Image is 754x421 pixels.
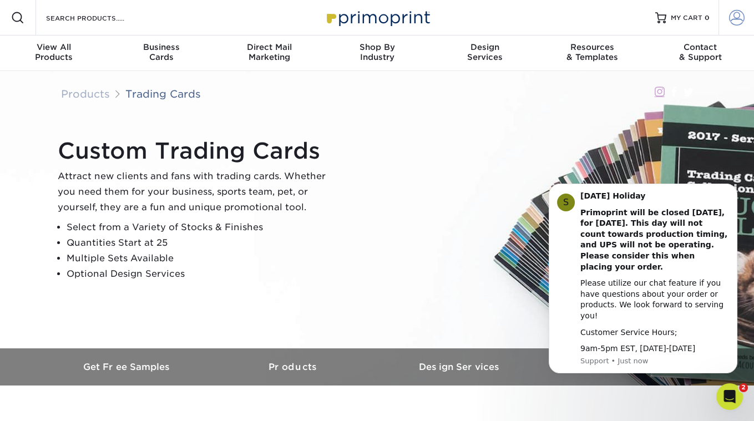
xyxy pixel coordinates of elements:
span: MY CART [671,13,702,23]
li: Quantities Start at 25 [67,235,335,251]
p: Attract new clients and fans with trading cards. Whether you need them for your business, sports ... [58,169,335,215]
div: Industry [323,42,431,62]
span: Contact [646,42,754,52]
a: DesignServices [431,35,539,71]
a: Trading Cards [125,88,201,100]
a: Resources& Templates [539,35,646,71]
span: 0 [705,14,710,22]
a: Direct MailMarketing [215,35,323,71]
div: Cards [108,42,215,62]
input: SEARCH PRODUCTS..... [45,11,153,24]
li: Multiple Sets Available [67,251,335,266]
span: Shop By [323,42,431,52]
h3: Get Free Samples [44,362,211,372]
span: Resources [539,42,646,52]
a: Contact& Support [646,35,754,71]
div: Marketing [215,42,323,62]
li: Optional Design Services [67,266,335,282]
span: Direct Mail [215,42,323,52]
a: BusinessCards [108,35,215,71]
a: Products [61,88,110,100]
span: Business [108,42,215,52]
h1: Custom Trading Cards [58,138,335,164]
span: 2 [739,383,748,392]
a: Products [211,348,377,386]
h3: Products [211,362,377,372]
div: Services [431,42,539,62]
div: & Templates [539,42,646,62]
iframe: Intercom live chat [716,383,743,410]
iframe: Google Customer Reviews [3,387,94,417]
img: Primoprint [322,6,433,29]
div: & Support [646,42,754,62]
iframe: Intercom notifications message [532,178,754,391]
li: Select from a Variety of Stocks & Finishes [67,220,335,235]
h3: Design Services [377,362,544,372]
a: Shop ByIndustry [323,35,431,71]
a: Get Free Samples [44,348,211,386]
a: Design Services [377,348,544,386]
span: Design [431,42,539,52]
